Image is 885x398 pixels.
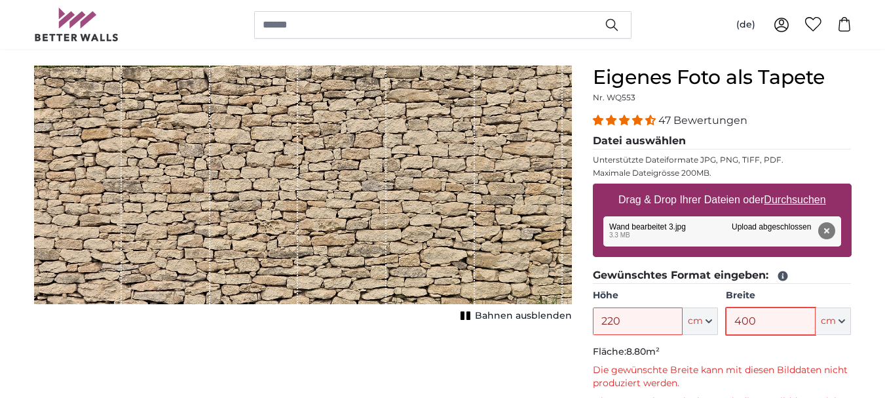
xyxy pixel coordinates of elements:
p: Unterstützte Dateiformate JPG, PNG, TIFF, PDF. [593,155,852,165]
img: Betterwalls [34,8,119,41]
button: cm [683,308,718,335]
button: Bahnen ausblenden [457,307,572,325]
legend: Datei auswählen [593,133,852,149]
p: Maximale Dateigrösse 200MB. [593,168,852,178]
span: 4.38 stars [593,114,658,127]
h1: Eigenes Foto als Tapete [593,66,852,89]
p: Fläche: [593,346,852,359]
span: Nr. WQ553 [593,92,635,102]
span: cm [688,315,703,328]
span: 8.80m² [626,346,660,357]
p: Die gewünschte Breite kann mit diesen Bilddaten nicht produziert werden. [593,364,852,390]
span: cm [821,315,836,328]
u: Durchsuchen [764,194,825,205]
legend: Gewünschtes Format eingeben: [593,268,852,284]
label: Höhe [593,289,718,302]
button: cm [816,308,851,335]
button: (de) [726,13,766,37]
span: Bahnen ausblenden [475,309,572,323]
label: Breite [726,289,851,302]
span: 47 Bewertungen [658,114,747,127]
label: Drag & Drop Ihrer Dateien oder [613,187,831,213]
div: 1 of 1 [34,66,572,325]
